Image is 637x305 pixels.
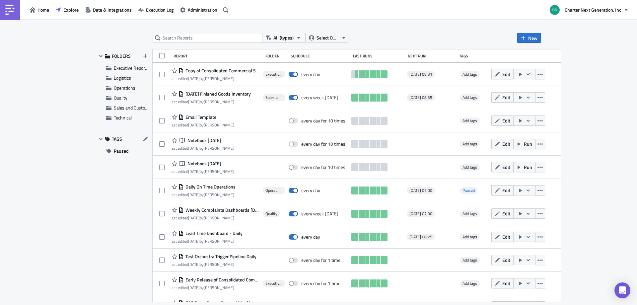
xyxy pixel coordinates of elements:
span: New [528,35,537,41]
button: Run [513,162,535,172]
span: Add tags [462,210,477,217]
span: Edit [502,140,510,147]
button: Paused [96,146,151,156]
img: Avatar [549,4,560,16]
button: Run [513,139,535,149]
span: Add tags [462,280,477,286]
span: Add tags [460,257,480,264]
span: Edit [502,280,510,287]
div: every day for 10 times [301,141,345,147]
span: Explore [63,6,79,13]
span: Add tags [462,234,477,240]
span: Quality [114,94,127,101]
button: Edit [491,185,514,195]
button: Administration [177,5,221,15]
button: Edit [491,162,514,172]
div: last edited by [PERSON_NAME] [171,285,260,290]
span: Technical [114,114,132,121]
time: 2025-07-07T19:40:26Z [188,215,200,221]
span: Paused [462,187,475,193]
span: Early Release of Consolidated Commercial Summary - Daily [184,277,260,283]
time: 2025-07-03T18:40:59Z [188,99,200,105]
span: Add tags [462,94,477,101]
button: Execution Log [135,5,177,15]
div: Folder [265,53,288,58]
span: Administration [188,6,217,13]
button: Select Owner [305,33,348,43]
div: last edited by [PERSON_NAME] [171,262,256,267]
div: Tags [459,53,489,58]
button: Home [27,5,52,15]
span: All (types) [273,34,294,41]
span: Logistics [114,74,131,81]
div: every day [301,188,320,193]
div: last edited by [PERSON_NAME] [171,122,234,127]
span: Executive Reporting [265,281,282,286]
span: [DATE] 07:00 [409,188,432,193]
span: Sales and Customer Accounts [265,95,282,100]
span: Run [524,164,532,171]
span: Edit [502,233,510,240]
span: Add tags [460,234,480,240]
span: FOLDERS [112,53,131,59]
div: last edited by [PERSON_NAME] [171,239,243,244]
time: 2025-06-24T12:42:58Z [188,191,200,198]
button: All (types) [262,33,305,43]
span: Executive Reporting [265,72,282,77]
span: Paused [460,187,477,194]
time: 2025-08-21T13:37:02Z [188,75,200,82]
span: TAGS [112,136,122,142]
time: 2025-07-03T18:39:22Z [188,122,200,128]
button: Edit [491,255,514,265]
div: every day for 10 times [301,164,345,170]
button: Charter Next Generation, Inc [546,3,632,17]
button: Edit [491,232,514,242]
span: Sales and Customer Accounts [114,104,172,111]
span: [DATE] 08:35 [409,95,432,100]
span: Add tags [460,71,480,78]
span: [DATE] 08:31 [409,72,432,77]
span: Edit [502,187,510,194]
span: [DATE] 07:00 [409,211,432,216]
span: Add tags [462,71,477,77]
a: Explore [52,5,82,15]
span: Add tags [460,141,480,147]
div: every week on Monday [301,95,338,101]
span: Select Owner [317,34,339,41]
span: Add tags [462,117,477,124]
span: Charter Next Generation, Inc [565,6,621,13]
div: Report [174,53,262,58]
div: Open Intercom Messenger [614,282,630,298]
span: Add tags [460,117,480,124]
span: Monday Finished Goods Inventory [184,91,251,97]
span: Operations [114,84,135,91]
span: Execution Log [146,6,174,13]
span: Test Orchestra Trigger Pipeline Daily [184,254,256,260]
div: every day [301,234,320,240]
span: Edit [502,94,510,101]
time: 2025-05-30T19:53:16Z [188,145,200,151]
span: Edit [502,164,510,171]
button: New [517,33,541,43]
time: 2025-08-16T15:59:11Z [188,284,200,291]
span: Lead Time Dashboard - Daily [184,230,243,236]
span: Paused [114,146,129,156]
span: Edit [502,117,510,124]
div: last edited by [PERSON_NAME] [171,76,260,81]
span: Email Template [184,114,216,120]
span: Notebook 2025-05-30 [186,137,221,143]
input: Search Reports [153,33,262,43]
span: Add tags [460,94,480,101]
div: every day for 1 time [301,257,340,263]
a: Data & Integrations [82,5,135,15]
span: Edit [502,210,510,217]
span: Daily On Time Operations [184,184,236,190]
span: Quality [265,211,277,216]
div: Next Run [408,53,456,58]
button: Edit [491,139,514,149]
span: Add tags [460,210,480,217]
span: Add tags [462,141,477,147]
div: every day [301,71,320,77]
